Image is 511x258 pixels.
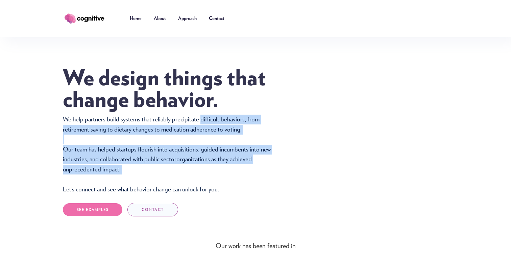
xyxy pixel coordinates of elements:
[148,8,172,29] a: About
[97,243,414,250] div: Our work has been featured in
[63,115,279,194] p: We help partners build systems that reliably precipitate difficult behaviors, from retirement sav...
[172,8,203,29] a: Approach
[63,12,115,25] a: home
[127,203,178,216] a: CONTACT
[203,8,230,29] a: Contact
[63,203,122,216] a: SEE EXAMPLES
[63,68,313,111] h1: We design things that change behavior.
[124,8,148,29] a: Home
